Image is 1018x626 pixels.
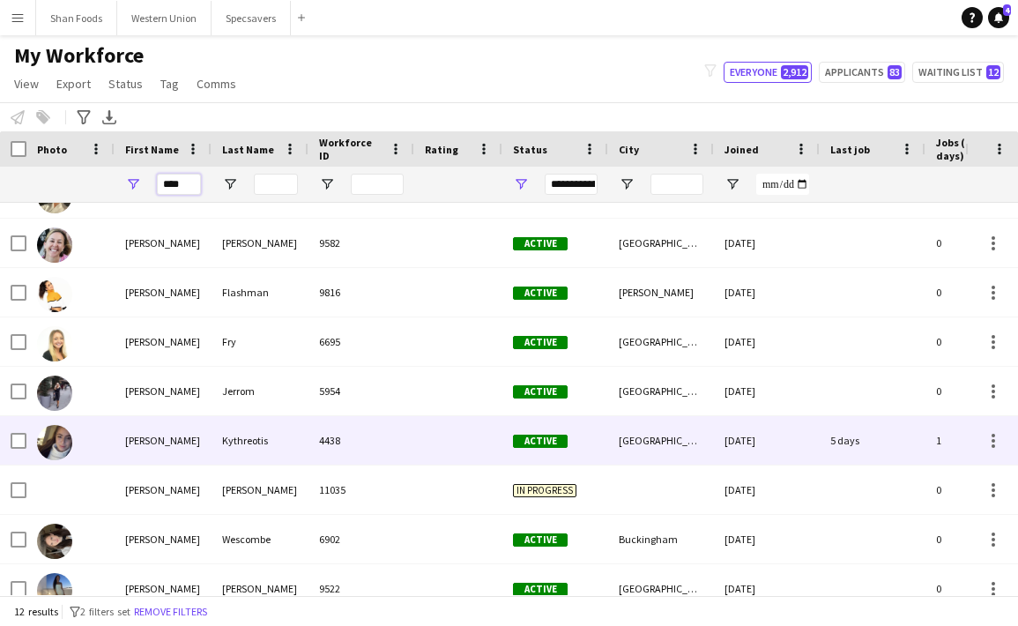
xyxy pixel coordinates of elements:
span: View [14,76,39,92]
div: 9816 [308,268,414,317]
div: [DATE] [714,466,820,514]
div: [PERSON_NAME] [115,219,212,267]
span: Last job [830,143,870,156]
img: Lucy Fry [37,326,72,361]
span: Tag [160,76,179,92]
div: 5 days [820,416,925,465]
span: 83 [888,65,902,79]
div: 6695 [308,317,414,366]
div: 4438 [308,416,414,465]
button: Western Union [117,1,212,35]
input: Joined Filter Input [756,174,809,195]
a: Comms [189,72,243,95]
span: 2,912 [781,65,808,79]
span: Active [513,287,568,300]
div: [GEOGRAPHIC_DATA] [608,367,714,415]
div: [PERSON_NAME] [212,219,308,267]
span: Workforce ID [319,136,383,162]
a: Export [49,72,98,95]
div: Flashman [212,268,308,317]
div: [GEOGRAPHIC_DATA] [608,317,714,366]
a: View [7,72,46,95]
div: Wescombe [212,515,308,563]
span: Last Name [222,143,274,156]
div: [PERSON_NAME] [212,466,308,514]
button: Waiting list12 [912,62,1004,83]
button: Remove filters [130,602,211,622]
input: Last Name Filter Input [254,174,298,195]
button: Everyone2,912 [724,62,812,83]
div: 11035 [308,466,414,514]
span: First Name [125,143,179,156]
span: 4 [1003,4,1011,16]
span: Jobs (last 90 days) [936,136,1008,162]
span: My Workforce [14,42,144,69]
div: [PERSON_NAME] [212,564,308,613]
button: Open Filter Menu [319,176,335,192]
span: Active [513,336,568,349]
app-action-btn: Export XLSX [99,107,120,128]
button: Open Filter Menu [222,176,238,192]
app-action-btn: Advanced filters [73,107,94,128]
img: Lucy Davies [37,227,72,263]
span: In progress [513,484,576,497]
div: [PERSON_NAME] [115,466,212,514]
div: Jerrom [212,367,308,415]
div: [PERSON_NAME] [115,416,212,465]
a: Status [101,72,150,95]
div: [DATE] [714,219,820,267]
img: Lucy Wescombe [37,524,72,559]
div: [PERSON_NAME] [608,268,714,317]
input: Workforce ID Filter Input [351,174,404,195]
div: [GEOGRAPHIC_DATA] [608,219,714,267]
div: 9522 [308,564,414,613]
input: City Filter Input [650,174,703,195]
img: Lucy Jerrom [37,376,72,411]
div: [DATE] [714,317,820,366]
div: [GEOGRAPHIC_DATA] [608,416,714,465]
span: Status [108,76,143,92]
span: Active [513,385,568,399]
div: [DATE] [714,416,820,465]
button: Open Filter Menu [125,176,141,192]
span: City [619,143,639,156]
button: Open Filter Menu [619,176,635,192]
span: Status [513,143,547,156]
div: [DATE] [714,515,820,563]
img: Lucy Flashman [37,277,72,312]
span: Rating [425,143,458,156]
div: Buckingham [608,515,714,563]
span: Active [513,533,568,547]
a: 4 [988,7,1009,28]
img: Lucy-Ann Moore [37,573,72,608]
span: Active [513,435,568,448]
div: 6902 [308,515,414,563]
div: Fry [212,317,308,366]
span: Comms [197,76,236,92]
div: [DATE] [714,268,820,317]
span: 2 filters set [80,605,130,618]
img: Lucy Kythreotis [37,425,72,460]
div: 5954 [308,367,414,415]
span: Joined [724,143,759,156]
button: Open Filter Menu [724,176,740,192]
div: Kythreotis [212,416,308,465]
span: Active [513,583,568,596]
div: [DATE] [714,564,820,613]
div: [PERSON_NAME] [115,367,212,415]
div: [PERSON_NAME] [115,268,212,317]
div: [PERSON_NAME] [115,564,212,613]
span: Photo [37,143,67,156]
div: [GEOGRAPHIC_DATA] [608,564,714,613]
span: Export [56,76,91,92]
div: 9582 [308,219,414,267]
button: Specsavers [212,1,291,35]
span: Active [513,237,568,250]
button: Open Filter Menu [513,176,529,192]
input: First Name Filter Input [157,174,201,195]
div: [PERSON_NAME] [115,317,212,366]
button: Shan Foods [36,1,117,35]
a: Tag [153,72,186,95]
button: Applicants83 [819,62,905,83]
div: [PERSON_NAME] [115,515,212,563]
